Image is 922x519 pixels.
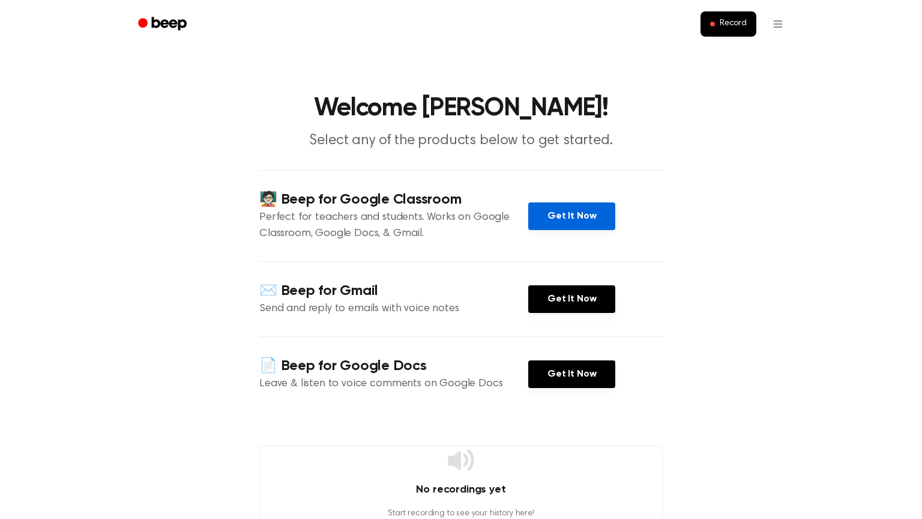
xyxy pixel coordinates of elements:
[230,131,691,151] p: Select any of the products below to get started.
[528,285,615,313] a: Get It Now
[260,482,662,498] h4: No recordings yet
[259,190,528,210] h4: 🧑🏻‍🏫 Beep for Google Classroom
[130,13,197,36] a: Beep
[259,301,528,317] p: Send and reply to emails with voice notes
[701,11,756,37] button: Record
[154,96,768,121] h1: Welcome [PERSON_NAME]!
[259,210,528,242] p: Perfect for teachers and students. Works on Google Classroom, Google Docs, & Gmail.
[259,356,528,376] h4: 📄 Beep for Google Docs
[528,202,615,230] a: Get It Now
[259,376,528,392] p: Leave & listen to voice comments on Google Docs
[259,281,528,301] h4: ✉️ Beep for Gmail
[720,19,747,29] span: Record
[764,10,792,38] button: Open menu
[528,360,615,388] a: Get It Now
